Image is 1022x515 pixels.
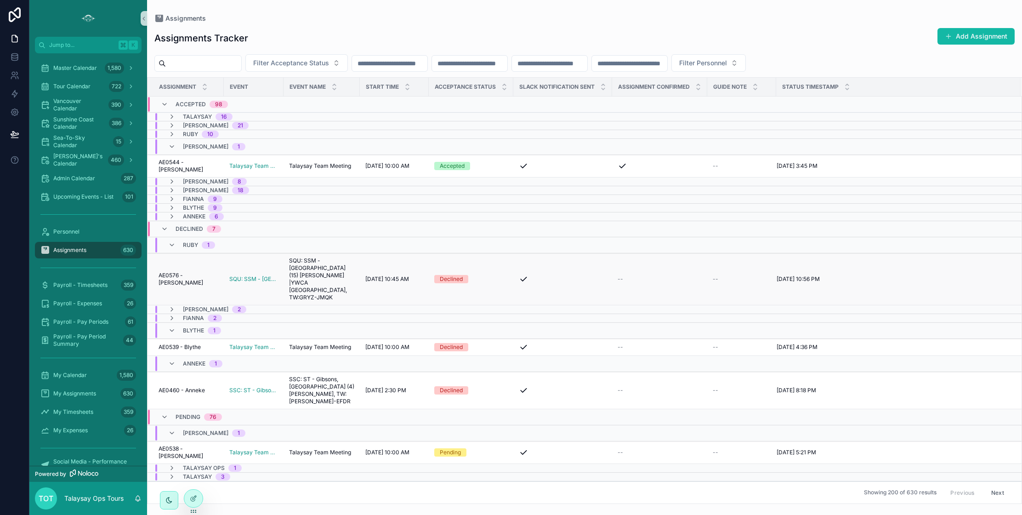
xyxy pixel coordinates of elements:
[440,343,463,351] div: Declined
[35,170,142,187] a: Admin Calendar287
[289,376,354,405] a: SSC: ST - Gibsons, [GEOGRAPHIC_DATA] (4) [PERSON_NAME], TW:[PERSON_NAME]-EFDR
[35,314,142,330] a: Payroll - Pay Periods61
[215,101,222,108] div: 98
[221,473,225,481] div: 3
[365,449,409,456] span: [DATE] 10:00 AM
[618,83,690,91] span: Assignment Confirmed
[159,343,201,351] span: AE0539 - Blythe
[618,449,702,456] a: --
[35,367,142,383] a: My Calendar1,580
[113,136,124,147] div: 15
[183,327,204,334] span: Blythe
[154,32,248,45] h1: Assignments Tracker
[108,99,124,110] div: 390
[434,386,508,395] a: Declined
[176,225,203,233] span: Declined
[713,343,771,351] a: --
[229,275,278,283] a: SQU: SSM - [GEOGRAPHIC_DATA] (15) [PERSON_NAME] |YWCA [GEOGRAPHIC_DATA], TW:GRYZ-JMQK
[35,223,142,240] a: Personnel
[238,429,240,437] div: 1
[434,275,508,283] a: Declined
[183,315,204,322] span: Fianna
[109,118,124,129] div: 386
[777,387,1010,394] a: [DATE] 8:18 PM
[245,54,348,72] button: Select Button
[35,60,142,76] a: Master Calendar1,580
[366,83,399,91] span: Start Time
[35,422,142,439] a: My Expenses26
[213,315,216,322] div: 2
[440,448,461,457] div: Pending
[777,387,816,394] span: [DATE] 8:18 PM
[121,406,136,418] div: 359
[53,372,87,379] span: My Calendar
[229,343,278,351] span: Talaysay Team Meeting
[53,153,104,167] span: [PERSON_NAME]'s Calendar
[53,228,79,235] span: Personnel
[35,37,142,53] button: Jump to...K
[221,113,227,120] div: 16
[985,486,1011,500] button: Next
[713,162,771,170] a: --
[35,332,142,349] a: Payroll - Pay Period Summary44
[49,41,115,49] span: Jump to...
[365,162,409,170] span: [DATE] 10:00 AM
[122,191,136,202] div: 101
[440,386,463,395] div: Declined
[39,493,53,504] span: TOT
[618,387,623,394] span: --
[365,275,423,283] a: [DATE] 10:45 AM
[53,458,132,473] span: Social Media - Performance Tracker
[29,466,147,482] a: Powered by
[53,281,108,289] span: Payroll - Timesheets
[130,41,137,49] span: K
[289,162,354,170] a: Talaysay Team Meeting
[213,204,217,212] div: 9
[154,14,206,23] a: Assignments
[121,173,136,184] div: 287
[35,242,142,258] a: Assignments630
[234,464,236,472] div: 1
[176,101,206,108] span: Accepted
[183,306,228,313] span: [PERSON_NAME]
[123,335,136,346] div: 44
[159,83,196,91] span: Assignment
[35,152,142,168] a: [PERSON_NAME]'s Calendar460
[289,343,351,351] span: Talaysay Team Meeting
[207,131,213,138] div: 10
[519,83,595,91] span: Slack Notification Sent
[53,333,119,348] span: Payroll - Pay Period Summary
[212,225,216,233] div: 7
[777,449,816,456] span: [DATE] 5:21 PM
[289,162,351,170] span: Talaysay Team Meeting
[713,275,718,283] span: --
[618,343,702,351] a: --
[289,257,354,301] span: SQU: SSM - [GEOGRAPHIC_DATA] (15) [PERSON_NAME] |YWCA [GEOGRAPHIC_DATA], TW:GRYZ-JMQK
[53,134,109,149] span: Sea-To-Sky Calendar
[253,58,329,68] span: Filter Acceptance Status
[440,162,465,170] div: Accepted
[159,387,218,394] a: AE0460 - Anneke
[229,449,278,456] a: Talaysay Team Meeting
[124,425,136,436] div: 26
[782,83,839,91] span: Status Timestamp
[618,387,702,394] a: --
[434,448,508,457] a: Pending
[183,131,198,138] span: Ruby
[35,470,66,478] span: Powered by
[35,295,142,312] a: Payroll - Expenses26
[777,449,1010,456] a: [DATE] 5:21 PM
[159,159,218,173] span: AE0544 - [PERSON_NAME]
[365,387,406,394] span: [DATE] 2:30 PM
[777,162,1010,170] a: [DATE] 3:45 PM
[434,162,508,170] a: Accepted
[229,387,278,394] a: SSC: ST - Gibsons, [GEOGRAPHIC_DATA] (4) [PERSON_NAME], TW:[PERSON_NAME]-EFDR
[35,78,142,95] a: Tour Calendar722
[159,387,205,394] span: AE0460 - Anneke
[713,449,771,456] a: --
[159,445,218,460] a: AE0538 - [PERSON_NAME]
[121,280,136,291] div: 359
[53,83,91,90] span: Tour Calendar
